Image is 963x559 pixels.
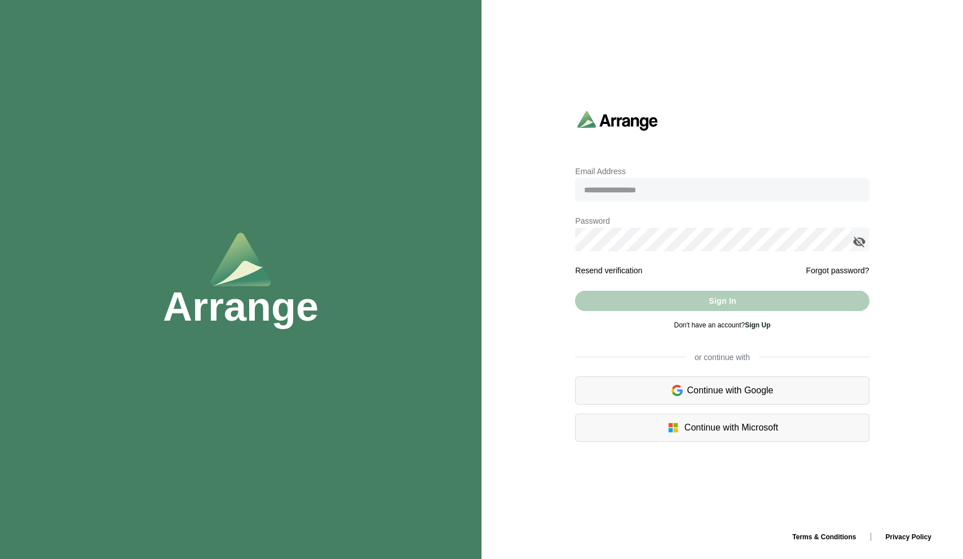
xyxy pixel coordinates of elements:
a: Resend verification [575,266,642,275]
img: arrangeai-name-small-logo.4d2b8aee.svg [577,110,658,130]
a: Forgot password? [806,264,869,277]
span: Don't have an account? [674,321,770,329]
p: Password [575,214,869,228]
img: google-logo.6d399ca0.svg [672,384,683,397]
a: Privacy Policy [877,533,940,541]
span: or continue with [686,352,759,363]
i: appended action [852,235,866,249]
h1: Arrange [163,286,319,327]
a: Terms & Conditions [783,533,865,541]
p: Email Address [575,165,869,178]
div: Continue with Microsoft [575,414,869,442]
a: Sign Up [745,321,770,329]
img: microsoft-logo.7cf64d5f.svg [666,421,680,434]
div: Continue with Google [575,376,869,405]
span: | [869,531,872,541]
